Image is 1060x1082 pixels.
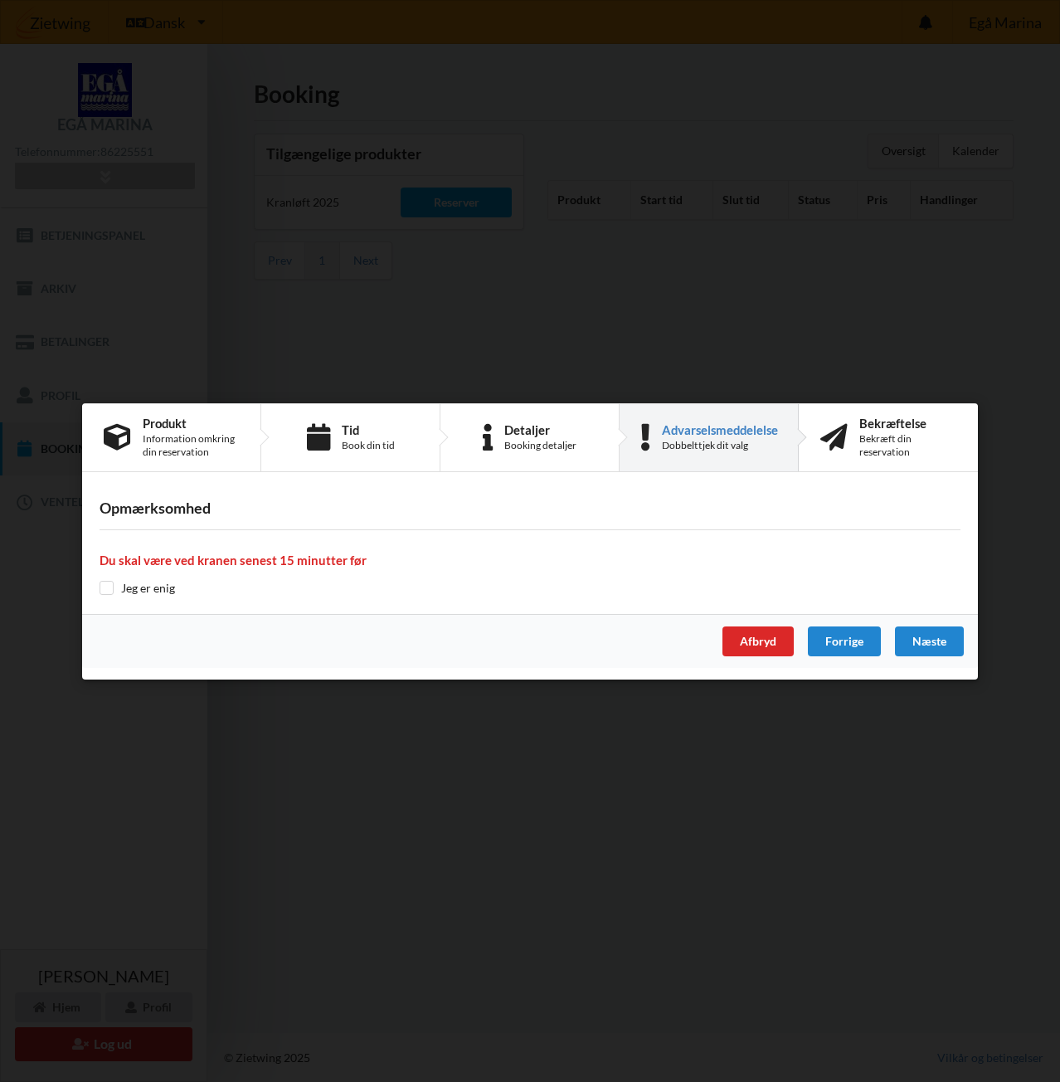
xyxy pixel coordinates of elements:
[100,553,960,568] h4: Du skal være ved kranen senest 15 minutter før
[722,626,794,656] div: Afbryd
[342,422,395,436] div: Tid
[342,438,395,451] div: Book din tid
[859,416,956,429] div: Bekræftelse
[143,431,239,458] div: Information omkring din reservation
[808,626,881,656] div: Forrige
[504,422,576,436] div: Detaljer
[662,422,778,436] div: Advarselsmeddelelse
[859,431,956,458] div: Bekræft din reservation
[143,416,239,429] div: Produkt
[662,438,778,451] div: Dobbelttjek dit valg
[504,438,576,451] div: Booking detaljer
[895,626,964,656] div: Næste
[100,499,960,518] h3: Opmærksomhed
[100,581,175,595] label: Jeg er enig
